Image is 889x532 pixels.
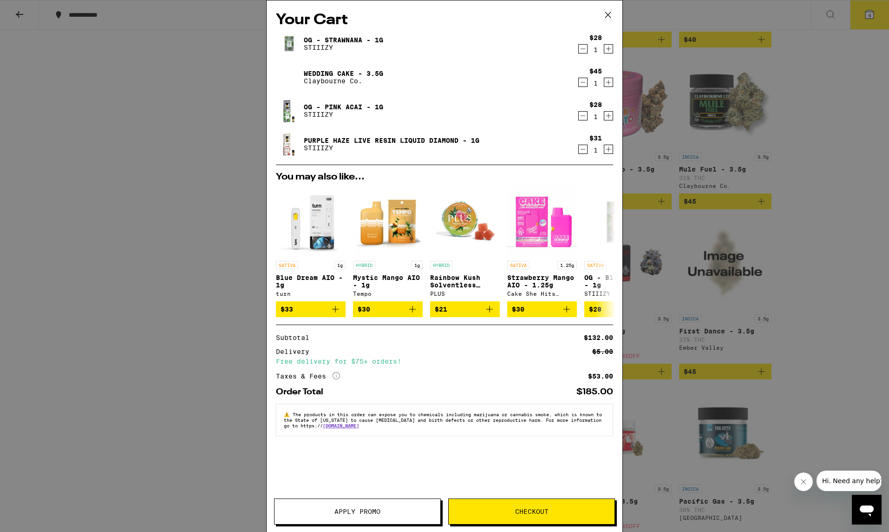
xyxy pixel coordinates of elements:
button: Add to bag [584,301,654,317]
button: Decrement [578,44,588,53]
p: STIIIZY [304,111,383,118]
span: $30 [512,306,524,313]
button: Checkout [448,499,615,525]
img: OG - Strawnana - 1g [276,31,302,57]
img: turn - Blue Dream AIO - 1g [276,186,346,256]
div: $31 [589,134,602,142]
div: $28 [589,101,602,108]
div: $5.00 [592,348,613,355]
div: $53.00 [588,373,613,379]
iframe: Button to launch messaging window [852,495,882,525]
div: Tempo [353,291,423,297]
h2: Your Cart [276,10,613,31]
img: STIIIZY - OG - Blue Dream - 1g [584,186,654,256]
div: 1 [589,80,602,87]
img: Cake She Hits Different - Strawberry Mango AIO - 1.25g [507,186,577,256]
div: Taxes & Fees [276,372,340,380]
div: 1 [589,46,602,53]
button: Add to bag [353,301,423,317]
div: $185.00 [576,388,613,396]
p: HYBRID [430,261,452,269]
div: Subtotal [276,334,316,341]
a: Open page for Blue Dream AIO - 1g from turn [276,186,346,301]
span: Apply Promo [334,508,380,515]
p: SATIVA [507,261,529,269]
button: Decrement [578,111,588,120]
button: Increment [604,44,613,53]
p: STIIIZY [304,44,383,51]
button: Add to bag [430,301,500,317]
a: Purple Haze Live Resin Liquid Diamond - 1g [304,137,479,144]
a: OG - Pink Acai - 1g [304,103,383,111]
div: 1 [589,113,602,120]
iframe: Message from company [817,471,882,491]
p: Claybourne Co. [304,77,383,85]
img: OG - Pink Acai - 1g [276,98,302,124]
div: Cake She Hits Different [507,291,577,297]
a: Open page for Rainbow Kush Solventless Gummies from PLUS [430,186,500,301]
a: OG - Strawnana - 1g [304,36,383,44]
div: STIIIZY [584,291,654,297]
div: Order Total [276,388,330,396]
iframe: Close message [794,472,813,491]
p: SATIVA [276,261,298,269]
p: Strawberry Mango AIO - 1.25g [507,274,577,289]
button: Increment [604,111,613,120]
p: 1g [412,261,423,269]
p: 1g [334,261,346,269]
div: PLUS [430,291,500,297]
span: $28 [589,306,601,313]
div: $132.00 [584,334,613,341]
div: Delivery [276,348,316,355]
span: $30 [358,306,370,313]
img: Purple Haze Live Resin Liquid Diamond - 1g [276,131,302,157]
span: $33 [281,306,293,313]
a: Open page for Mystic Mango AIO - 1g from Tempo [353,186,423,301]
p: HYBRID [353,261,375,269]
span: The products in this order can expose you to chemicals including marijuana or cannabis smoke, whi... [284,412,602,428]
a: [DOMAIN_NAME] [323,423,359,428]
button: Apply Promo [274,499,441,525]
div: $28 [589,34,602,41]
p: 1.25g [557,261,577,269]
button: Decrement [578,145,588,154]
span: Checkout [515,508,549,515]
p: OG - Blue Dream - 1g [584,274,654,289]
a: Wedding Cake - 3.5g [304,70,383,77]
div: $45 [589,67,602,75]
span: $21 [435,306,447,313]
img: PLUS - Rainbow Kush Solventless Gummies [430,186,500,256]
span: Hi. Need any help? [6,7,67,14]
div: turn [276,291,346,297]
p: STIIIZY [304,144,479,152]
button: Add to bag [276,301,346,317]
a: Open page for OG - Blue Dream - 1g from STIIIZY [584,186,654,301]
div: 1 [589,146,602,154]
p: SATIVA [584,261,607,269]
button: Increment [604,145,613,154]
p: Mystic Mango AIO - 1g [353,274,423,289]
img: Wedding Cake - 3.5g [276,64,302,90]
div: Free delivery for $75+ orders! [276,358,613,365]
button: Increment [604,78,613,87]
button: Add to bag [507,301,577,317]
span: ⚠️ [284,412,293,417]
button: Decrement [578,78,588,87]
img: Tempo - Mystic Mango AIO - 1g [353,186,423,256]
p: Blue Dream AIO - 1g [276,274,346,289]
p: Rainbow Kush Solventless Gummies [430,274,500,289]
h2: You may also like... [276,173,613,182]
a: Open page for Strawberry Mango AIO - 1.25g from Cake She Hits Different [507,186,577,301]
